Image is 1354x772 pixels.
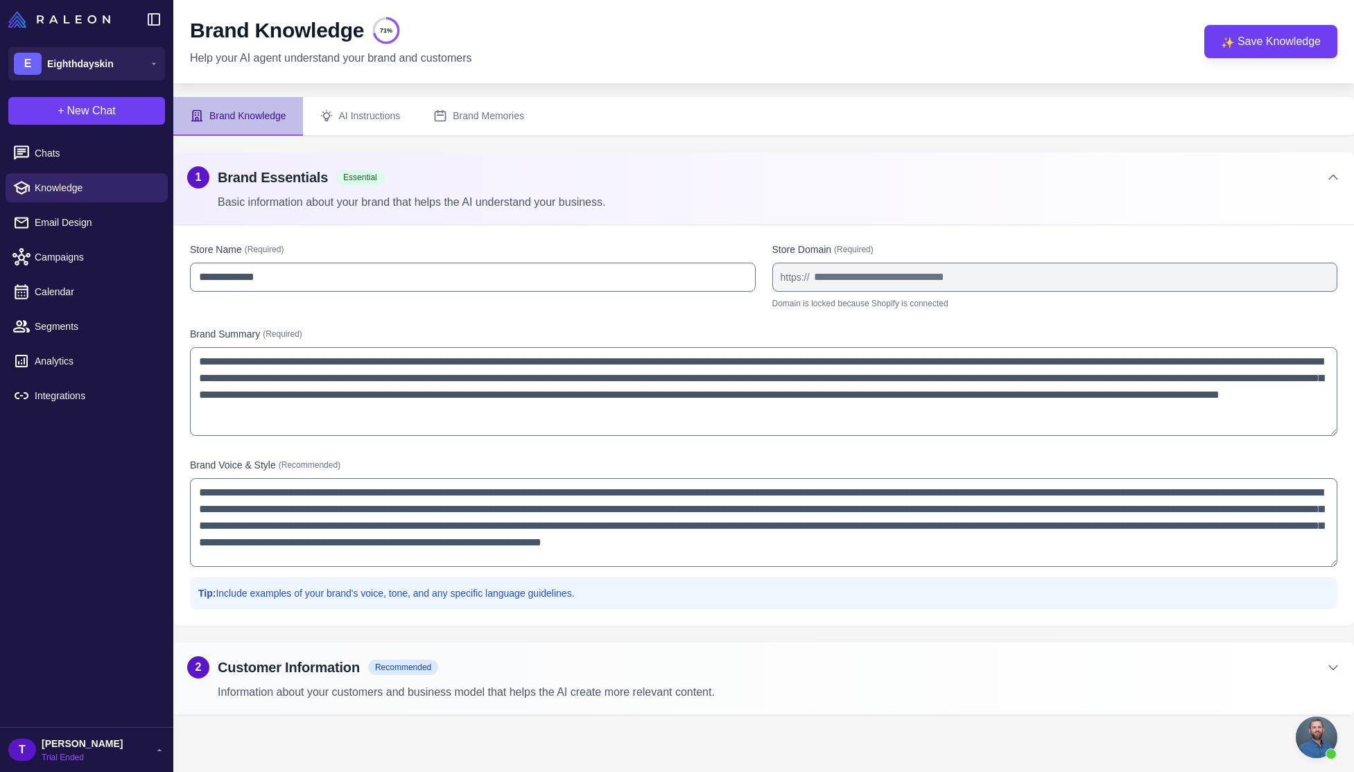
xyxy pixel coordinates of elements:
span: Eighthdayskin [47,56,114,71]
span: Segments [35,319,157,334]
span: [PERSON_NAME] [42,736,123,751]
div: 1 [187,166,209,188]
p: Basic information about your brand that helps the AI understand your business. [218,194,1340,211]
span: Analytics [35,353,157,369]
button: Brand Memories [417,97,541,136]
img: Raleon Logo [8,11,110,28]
p: Information about your customers and business model that helps the AI create more relevant content. [218,684,1340,701]
h1: Brand Knowledge [190,17,364,44]
a: Analytics [6,346,168,376]
button: Brand Knowledge [173,97,303,136]
span: (Required) [834,243,874,256]
div: E [14,53,42,75]
button: ✨Save Knowledge [1204,25,1337,58]
span: Calendar [35,284,157,299]
strong: Tip: [198,588,216,599]
a: Chats [6,139,168,168]
span: Knowledge [35,180,157,195]
a: Segments [6,312,168,341]
label: Store Name [190,242,756,257]
p: Domain is locked because Shopify is connected [772,297,1338,310]
span: Email Design [35,215,157,230]
div: 2 [187,656,209,678]
a: Calendar [6,277,168,306]
span: (Recommended) [279,459,340,471]
p: Include examples of your brand's voice, tone, and any specific language guidelines. [198,586,1329,601]
button: +New Chat [8,97,165,125]
button: EEighthdayskin [8,47,165,80]
div: Open chat [1296,717,1337,758]
label: Brand Voice & Style [190,457,1337,473]
label: Brand Summary [190,326,1337,342]
div: T [8,739,36,761]
span: (Required) [245,243,284,256]
text: 71% [380,27,392,34]
a: Email Design [6,208,168,237]
span: Trial Ended [42,751,123,764]
p: Help your AI agent understand your brand and customers [190,50,471,67]
a: Integrations [6,381,168,410]
span: Chats [35,146,157,161]
h2: Customer Information [218,657,360,678]
span: + [58,103,64,119]
span: Integrations [35,388,157,403]
span: Essential [336,170,384,185]
a: Campaigns [6,243,168,272]
button: AI Instructions [303,97,417,136]
span: ✨ [1221,35,1232,46]
span: New Chat [67,103,116,119]
h2: Brand Essentials [218,167,328,188]
a: Knowledge [6,173,168,202]
span: Campaigns [35,249,157,265]
span: (Required) [263,328,302,340]
span: Recommended [368,660,438,675]
label: Store Domain [772,242,1338,257]
a: Raleon Logo [8,11,116,28]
